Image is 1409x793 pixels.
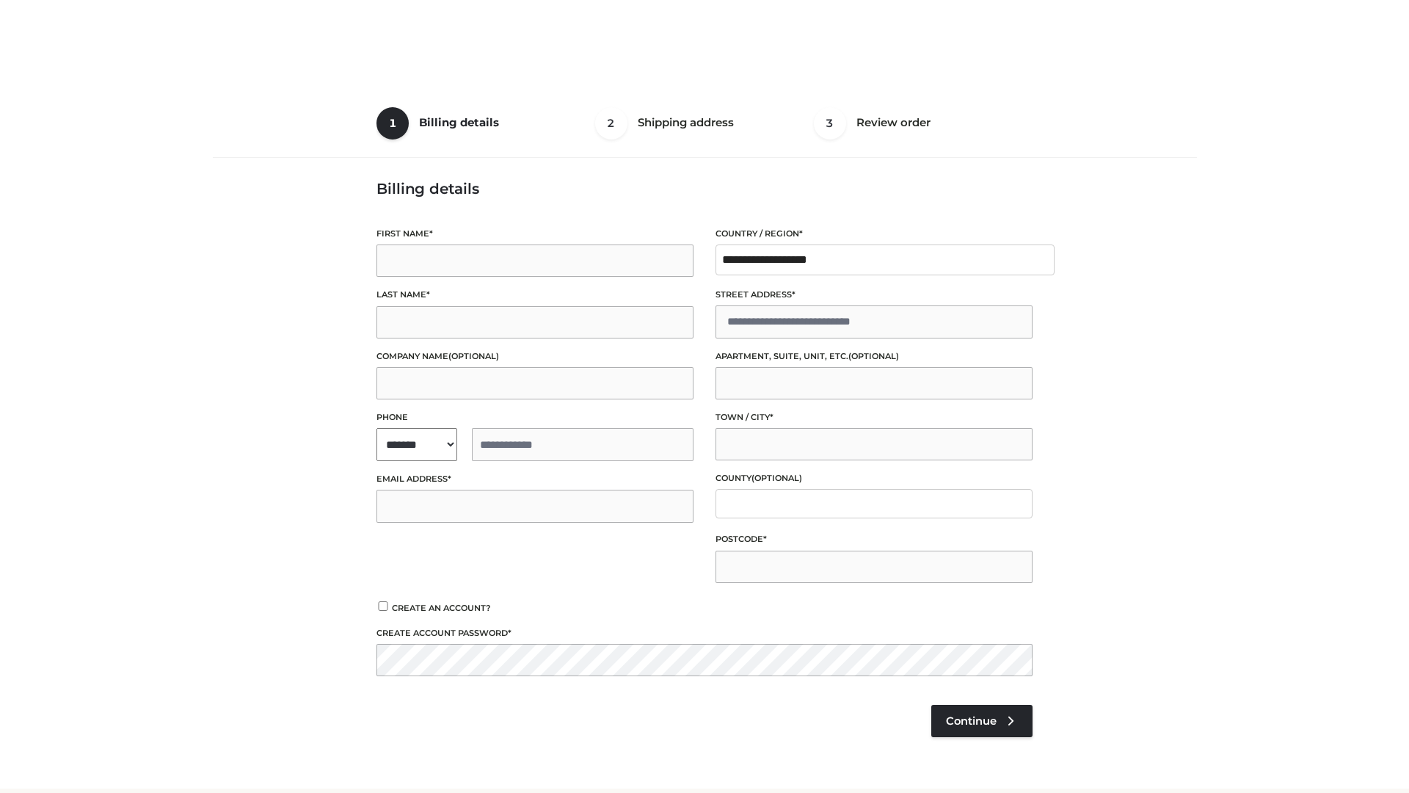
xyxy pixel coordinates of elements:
span: Continue [946,714,997,728]
a: Continue [931,705,1033,737]
span: Shipping address [638,115,734,129]
span: (optional) [848,351,899,361]
span: (optional) [751,473,802,483]
label: Country / Region [716,227,1033,241]
span: Billing details [419,115,499,129]
label: County [716,471,1033,485]
span: 1 [376,107,409,140]
label: Town / City [716,410,1033,424]
span: 3 [814,107,846,140]
input: Create an account? [376,601,390,611]
label: Apartment, suite, unit, etc. [716,350,1033,363]
span: Review order [856,115,931,129]
label: Street address [716,288,1033,302]
label: Create account password [376,626,1033,640]
label: Phone [376,410,693,424]
label: Email address [376,472,693,486]
label: First name [376,227,693,241]
label: Last name [376,288,693,302]
span: 2 [595,107,627,140]
label: Postcode [716,532,1033,546]
h3: Billing details [376,180,1033,198]
span: (optional) [448,351,499,361]
span: Create an account? [392,603,491,613]
label: Company name [376,350,693,363]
